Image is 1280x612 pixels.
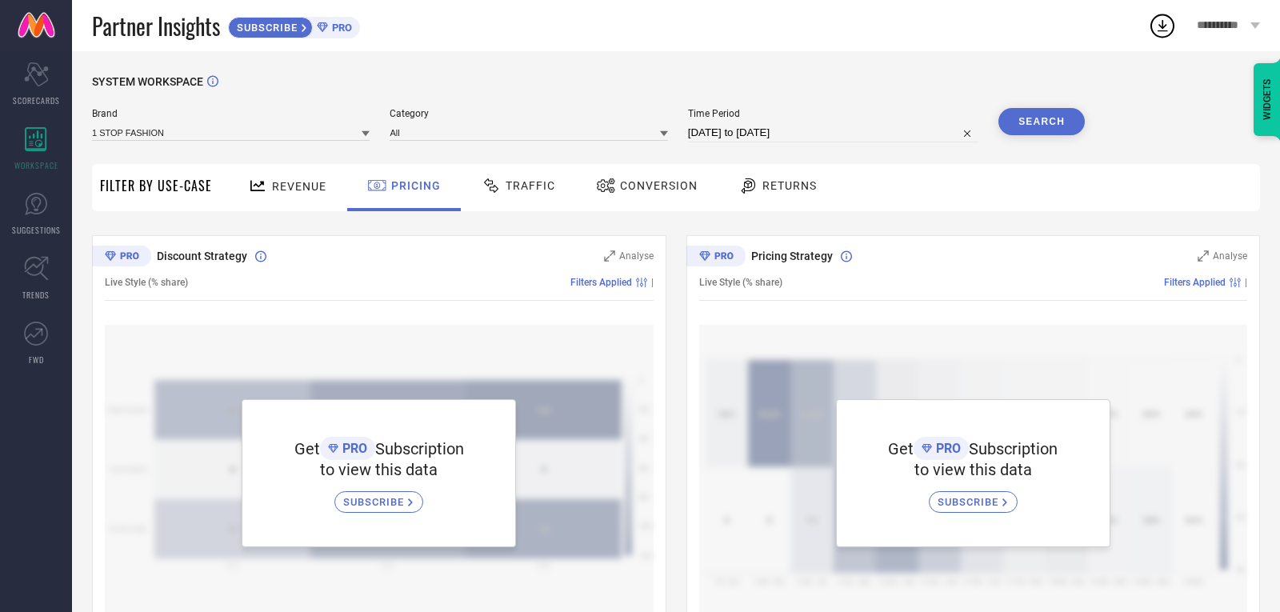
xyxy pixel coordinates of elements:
[688,108,978,119] span: Time Period
[604,250,615,262] svg: Zoom
[914,460,1032,479] span: to view this data
[229,22,302,34] span: SUBSCRIBE
[294,439,320,458] span: Get
[620,179,698,192] span: Conversion
[105,277,188,288] span: Live Style (% share)
[228,13,360,38] a: SUBSCRIBEPRO
[1164,277,1226,288] span: Filters Applied
[92,108,370,119] span: Brand
[751,250,833,262] span: Pricing Strategy
[22,289,50,301] span: TRENDS
[932,441,961,456] span: PRO
[391,179,441,192] span: Pricing
[343,496,408,508] span: SUBSCRIBE
[888,439,914,458] span: Get
[688,123,978,142] input: Select time period
[686,246,746,270] div: Premium
[998,108,1085,135] button: Search
[29,354,44,366] span: FWD
[272,180,326,193] span: Revenue
[92,246,151,270] div: Premium
[1245,277,1247,288] span: |
[1213,250,1247,262] span: Analyse
[14,159,58,171] span: WORKSPACE
[157,250,247,262] span: Discount Strategy
[12,224,61,236] span: SUGGESTIONS
[375,439,464,458] span: Subscription
[338,441,367,456] span: PRO
[320,460,438,479] span: to view this data
[651,277,654,288] span: |
[699,277,782,288] span: Live Style (% share)
[390,108,667,119] span: Category
[13,94,60,106] span: SCORECARDS
[328,22,352,34] span: PRO
[762,179,817,192] span: Returns
[100,176,212,195] span: Filter By Use-Case
[969,439,1058,458] span: Subscription
[1148,11,1177,40] div: Open download list
[938,496,1002,508] span: SUBSCRIBE
[506,179,555,192] span: Traffic
[92,10,220,42] span: Partner Insights
[619,250,654,262] span: Analyse
[334,479,423,513] a: SUBSCRIBE
[92,75,203,88] span: SYSTEM WORKSPACE
[570,277,632,288] span: Filters Applied
[929,479,1018,513] a: SUBSCRIBE
[1198,250,1209,262] svg: Zoom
